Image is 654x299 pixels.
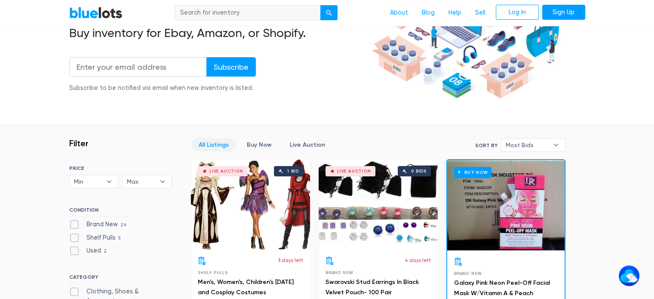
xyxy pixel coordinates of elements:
[69,138,89,148] h3: Filter
[69,246,110,256] label: Used
[405,256,431,264] p: 4 days left
[175,5,321,21] input: Search for inventory
[198,278,294,296] a: Men's, Women's, Children's [DATE] and Cosplay Costumes
[411,169,427,173] div: 0 bids
[542,5,585,20] a: Sign Up
[69,220,130,229] label: Brand New
[74,175,102,188] span: Min
[454,167,491,178] h6: Buy Now
[454,271,482,276] span: Brand New
[325,270,353,275] span: Brand New
[69,26,368,40] h2: Buy inventory for Ebay, Amazon, or Shopify.
[239,138,279,151] a: Buy Now
[454,279,550,297] a: Galaxy Pink Neon Peel-Off Facial Mask W/Vitamin A & Peach
[209,169,243,173] div: Live Auction
[191,159,310,250] a: Live Auction 1 bid
[468,5,492,21] a: Sell
[69,57,207,77] input: Enter your email address
[325,278,419,296] a: Swarovski Stud Earrings In Black Velvet Pouch- 100 Pair
[127,175,155,188] span: Max
[100,175,118,188] b: ▾
[383,5,415,21] a: About
[69,274,172,284] h6: CATEGORY
[282,138,332,151] a: Live Auction
[154,175,172,188] b: ▾
[69,165,172,171] h6: PRICE
[206,57,256,77] input: Subscribe
[447,160,565,250] a: Buy Now
[69,6,123,19] a: BlueLots
[475,142,497,149] label: Sort By
[69,207,172,216] h6: CONDITION
[337,169,371,173] div: Live Auction
[506,139,549,151] span: Most Bids
[69,233,124,243] label: Shelf Pulls
[191,138,236,151] a: All Listings
[101,248,110,255] span: 2
[287,169,299,173] div: 1 bid
[547,139,565,151] b: ▾
[496,5,539,20] a: Log In
[118,222,130,228] span: 24
[116,235,124,242] span: 5
[69,83,256,93] div: Subscribe to be notified via email when new inventory is listed.
[278,256,303,264] p: 3 days left
[415,5,442,21] a: Blog
[442,5,468,21] a: Help
[198,270,228,275] span: Shelf Pulls
[319,159,438,250] a: Live Auction 0 bids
